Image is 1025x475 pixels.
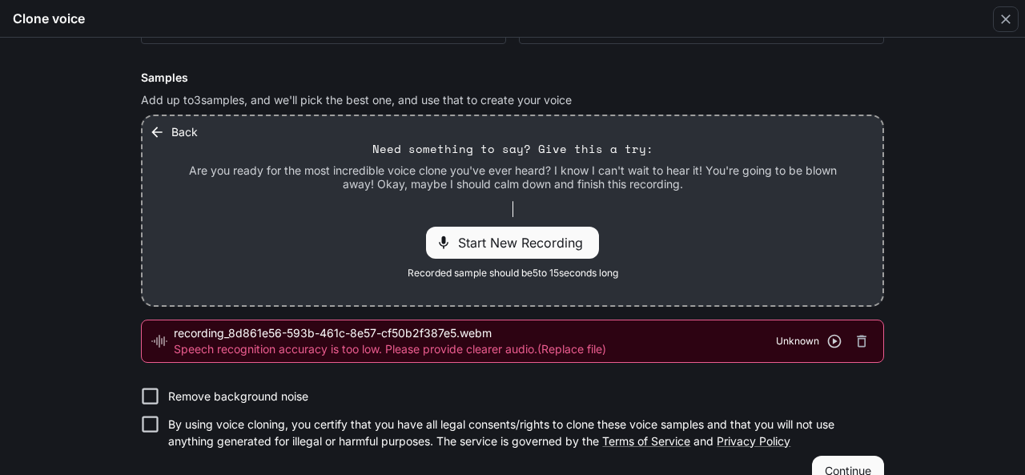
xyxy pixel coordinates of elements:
[776,333,819,349] span: Unknown
[168,388,308,405] p: Remove background noise
[372,141,653,157] p: Need something to say? Give this a try:
[717,434,790,448] a: Privacy Policy
[602,434,690,448] a: Terms of Service
[141,70,884,86] h6: Samples
[168,417,871,449] p: By using voice cloning, you certify that you have all legal consents/rights to clone these voice ...
[146,116,204,148] button: Back
[174,341,776,357] p: Speech recognition accuracy is too low. Please provide clearer audio. (Replace file)
[141,92,884,108] p: Add up to 3 samples, and we'll pick the best one, and use that to create your voice
[458,233,593,252] span: Start New Recording
[174,325,776,341] span: recording_8d861e56-593b-461c-8e57-cf50b2f387e5.webm
[13,10,85,27] h5: Clone voice
[181,163,844,191] p: Are you ready for the most incredible voice clone you've ever heard? I know I can't wait to hear ...
[408,265,618,281] span: Recorded sample should be 5 to 15 seconds long
[426,227,599,259] div: Start New Recording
